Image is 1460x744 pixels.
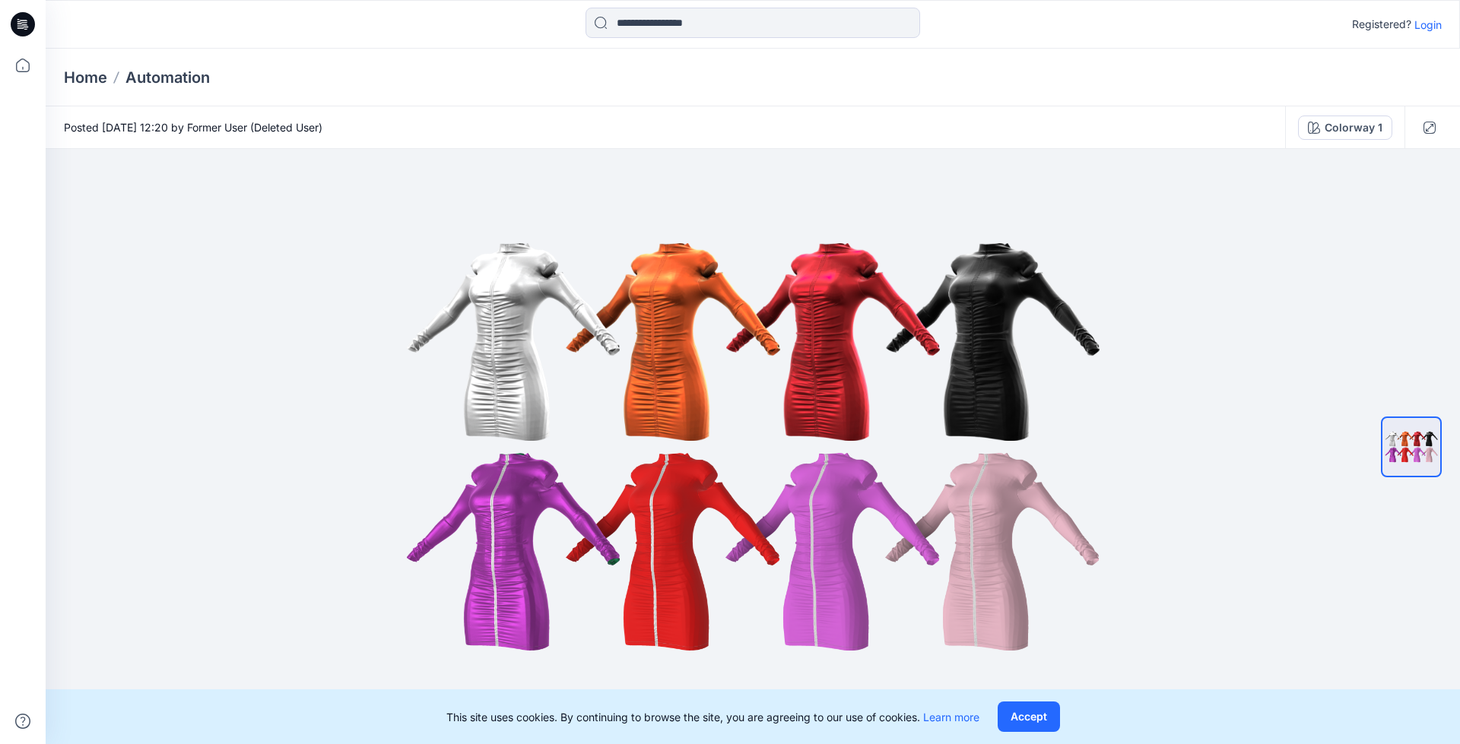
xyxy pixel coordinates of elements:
[125,67,210,88] p: Automation
[1325,119,1382,136] div: Colorway 1
[1298,116,1392,140] button: Colorway 1
[1382,418,1440,476] img: AUTOMATION_FOR_VIEW_Plain_All colorways (4)
[998,701,1060,732] button: Accept
[64,119,322,135] span: Posted [DATE] 12:20 by
[1414,17,1442,33] p: Login
[1352,15,1411,33] p: Registered?
[373,219,1133,675] img: eyJhbGciOiJIUzI1NiIsImtpZCI6IjAiLCJzbHQiOiJzZXMiLCJ0eXAiOiJKV1QifQ.eyJkYXRhIjp7InR5cGUiOiJzdG9yYW...
[923,711,979,723] a: Learn more
[446,709,979,725] p: This site uses cookies. By continuing to browse the site, you are agreeing to our use of cookies.
[64,67,107,88] a: Home
[187,121,322,134] a: Former User (Deleted User)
